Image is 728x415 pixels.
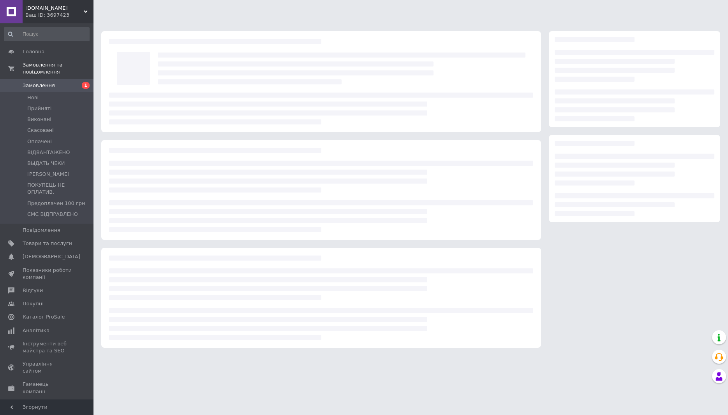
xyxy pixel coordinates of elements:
[27,171,69,178] span: [PERSON_NAME]
[27,105,51,112] span: Прийняті
[23,327,49,334] span: Аналітика
[23,82,55,89] span: Замовлення
[27,160,65,167] span: ВЫДАТЬ ЧЕКИ
[25,5,84,12] span: bioaqua.dp.ua
[27,127,54,134] span: Скасовані
[27,138,52,145] span: Оплачені
[27,116,51,123] span: Виконані
[23,240,72,247] span: Товари та послуги
[23,287,43,294] span: Відгуки
[4,27,90,41] input: Пошук
[27,211,78,218] span: СМС ВІДПРАВЛЕНО
[27,94,39,101] span: Нові
[27,182,89,196] span: ПОКУПЕЦЬ НЕ ОПЛАТИВ,
[23,340,72,354] span: Інструменти веб-майстра та SEO
[25,12,93,19] div: Ваш ID: 3697423
[82,82,90,89] span: 1
[23,253,80,260] span: [DEMOGRAPHIC_DATA]
[27,149,70,156] span: ВІДВАНТАЖЕНО
[23,300,44,307] span: Покупці
[23,48,44,55] span: Головна
[23,227,60,234] span: Повідомлення
[23,61,93,75] span: Замовлення та повідомлення
[23,381,72,395] span: Гаманець компанії
[23,267,72,281] span: Показники роботи компанії
[23,313,65,320] span: Каталог ProSale
[23,361,72,375] span: Управління сайтом
[27,200,85,207] span: Предоплачен 100 грн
